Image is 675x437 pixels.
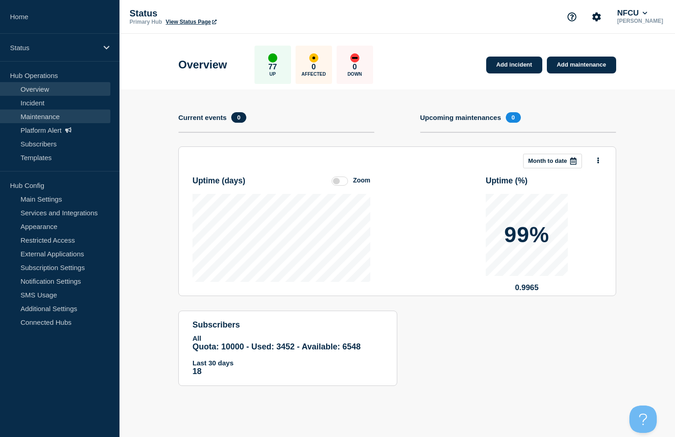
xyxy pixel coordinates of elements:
[178,114,227,121] h4: Current events
[587,7,606,26] button: Account settings
[192,334,383,342] p: All
[629,406,657,433] iframe: Help Scout Beacon - Open
[486,176,528,186] h3: Uptime ( % )
[523,154,582,168] button: Month to date
[504,224,549,246] p: 99%
[350,53,359,62] div: down
[10,44,98,52] p: Status
[178,58,227,71] h1: Overview
[301,72,326,77] p: Affected
[192,320,383,330] h4: subscribers
[192,176,245,186] h3: Uptime ( days )
[268,62,277,72] p: 77
[528,157,567,164] p: Month to date
[615,18,665,24] p: [PERSON_NAME]
[348,72,362,77] p: Down
[615,9,649,18] button: NFCU
[130,8,312,19] p: Status
[562,7,582,26] button: Support
[166,19,216,25] a: View Status Page
[486,57,542,73] a: Add incident
[192,367,383,376] p: 18
[130,19,162,25] p: Primary Hub
[312,62,316,72] p: 0
[192,359,383,367] p: Last 30 days
[309,53,318,62] div: affected
[268,53,277,62] div: up
[353,62,357,72] p: 0
[420,114,501,121] h4: Upcoming maintenances
[506,112,521,123] span: 0
[231,112,246,123] span: 0
[353,177,370,184] div: Zoom
[192,342,361,351] span: Quota: 10000 - Used: 3452 - Available: 6548
[486,283,568,292] p: 0.9965
[270,72,276,77] p: Up
[547,57,616,73] a: Add maintenance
